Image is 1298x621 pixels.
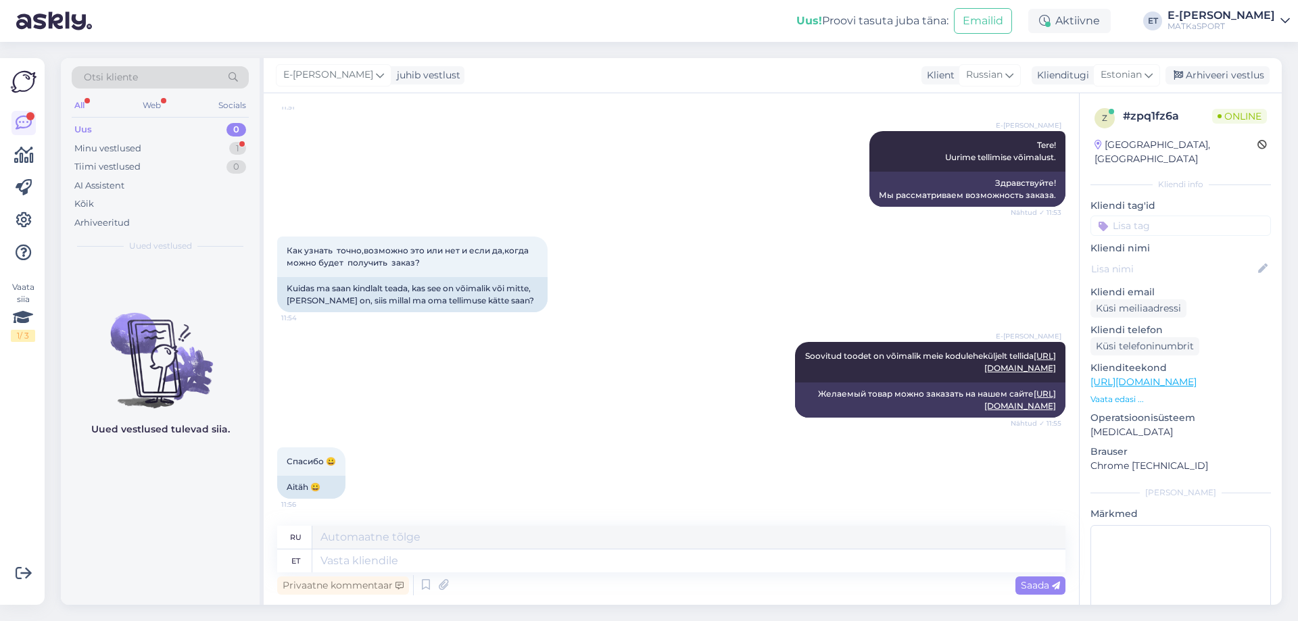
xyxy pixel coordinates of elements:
[1090,178,1271,191] div: Kliendi info
[74,179,124,193] div: AI Assistent
[74,142,141,155] div: Minu vestlused
[1090,507,1271,521] p: Märkmed
[1090,199,1271,213] p: Kliendi tag'id
[1028,9,1111,33] div: Aktiivne
[216,97,249,114] div: Socials
[1143,11,1162,30] div: ET
[277,576,409,595] div: Privaatne kommentaar
[805,351,1056,373] span: Soovitud toodet on võimalik meie koduleheküljelt tellida
[226,160,246,174] div: 0
[11,69,37,95] img: Askly Logo
[281,102,332,112] span: 11:51
[1090,393,1271,405] p: Vaata edasi ...
[11,281,35,342] div: Vaata siia
[277,277,548,312] div: Kuidas ma saan kindlalt teada, kas see on võimalik või mitte, [PERSON_NAME] on, siis millal ma om...
[795,382,1065,418] div: Желаемый товар можно заказать на нашем сайте
[869,172,1065,207] div: Здравствуйте! Мы рассматриваем возможность заказа.
[1032,68,1089,82] div: Klienditugi
[954,8,1012,34] button: Emailid
[1090,425,1271,439] p: [MEDICAL_DATA]
[1165,66,1270,84] div: Arhiveeri vestlus
[996,120,1061,130] span: E-[PERSON_NAME]
[1090,445,1271,459] p: Brauser
[921,68,955,82] div: Klient
[1090,299,1186,318] div: Küsi meiliaadressi
[290,526,302,549] div: ru
[91,422,230,437] p: Uued vestlused tulevad siia.
[74,123,92,136] div: Uus
[1021,579,1060,591] span: Saada
[1090,487,1271,499] div: [PERSON_NAME]
[287,245,531,268] span: Как узнать точно,возможно это или нет и если да,когда можно будет получить заказ?
[1090,241,1271,255] p: Kliendi nimi
[11,330,35,342] div: 1 / 3
[1090,459,1271,473] p: Chrome [TECHNICAL_ID]
[1090,216,1271,236] input: Lisa tag
[287,456,336,466] span: Спасибо 😀
[277,476,345,499] div: Aitäh 😀
[1090,411,1271,425] p: Operatsioonisüsteem
[1123,108,1212,124] div: # zpq1fz6a
[1090,337,1199,355] div: Küsi telefoninumbrit
[1095,138,1257,166] div: [GEOGRAPHIC_DATA], [GEOGRAPHIC_DATA]
[796,14,822,27] b: Uus!
[1090,285,1271,299] p: Kliendi email
[281,313,332,323] span: 11:54
[1090,361,1271,375] p: Klienditeekond
[281,499,332,510] span: 11:56
[74,216,130,230] div: Arhiveeritud
[996,331,1061,341] span: E-[PERSON_NAME]
[1011,207,1061,218] span: Nähtud ✓ 11:53
[966,68,1003,82] span: Russian
[74,197,94,211] div: Kõik
[391,68,460,82] div: juhib vestlust
[1091,262,1255,276] input: Lisa nimi
[1090,323,1271,337] p: Kliendi telefon
[1168,21,1275,32] div: MATKaSPORT
[84,70,138,84] span: Otsi kliente
[140,97,164,114] div: Web
[1011,418,1061,428] span: Nähtud ✓ 11:55
[72,97,87,114] div: All
[229,142,246,155] div: 1
[796,13,948,29] div: Proovi tasuta juba täna:
[283,68,373,82] span: E-[PERSON_NAME]
[1168,10,1290,32] a: E-[PERSON_NAME]MATKaSPORT
[1102,113,1107,123] span: z
[1168,10,1275,21] div: E-[PERSON_NAME]
[1101,68,1142,82] span: Estonian
[1212,109,1267,124] span: Online
[226,123,246,136] div: 0
[129,240,192,252] span: Uued vestlused
[61,289,260,410] img: No chats
[74,160,141,174] div: Tiimi vestlused
[291,549,300,572] div: et
[1090,376,1197,388] a: [URL][DOMAIN_NAME]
